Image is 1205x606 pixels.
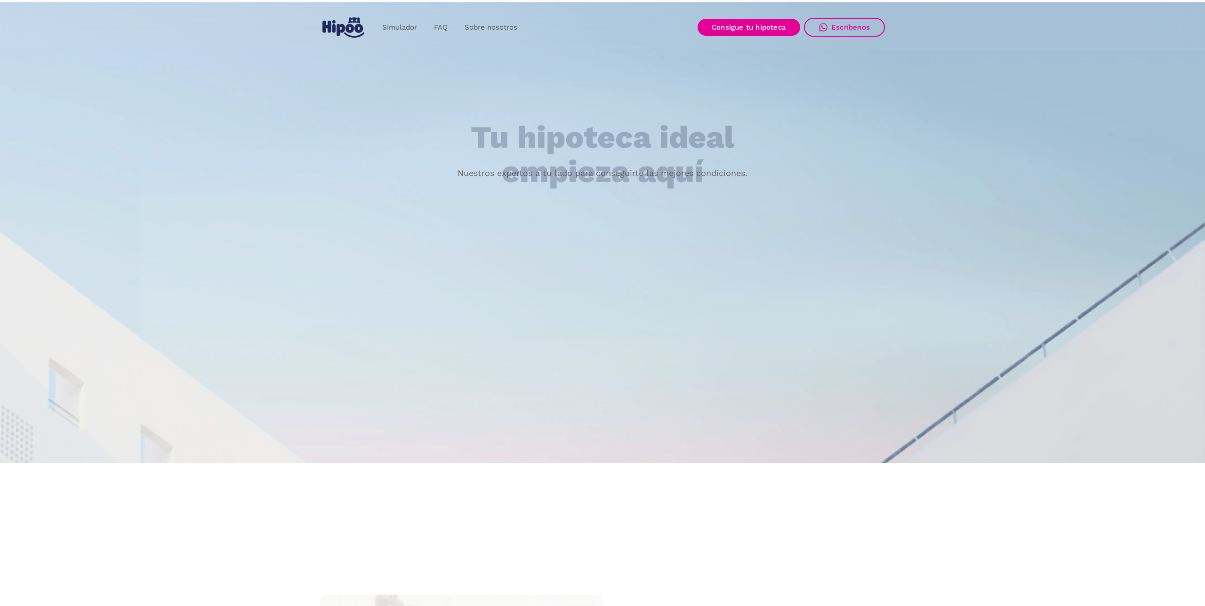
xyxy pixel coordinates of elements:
a: Escríbenos [804,18,885,37]
a: Simulador [374,18,426,37]
a: home [320,14,366,41]
h1: Tu hipoteca ideal empieza aquí [424,120,781,189]
a: Consigue tu hipoteca [698,19,800,36]
a: Sobre nosotros [456,18,526,37]
a: FAQ [426,18,456,37]
div: Escríbenos [831,23,870,32]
